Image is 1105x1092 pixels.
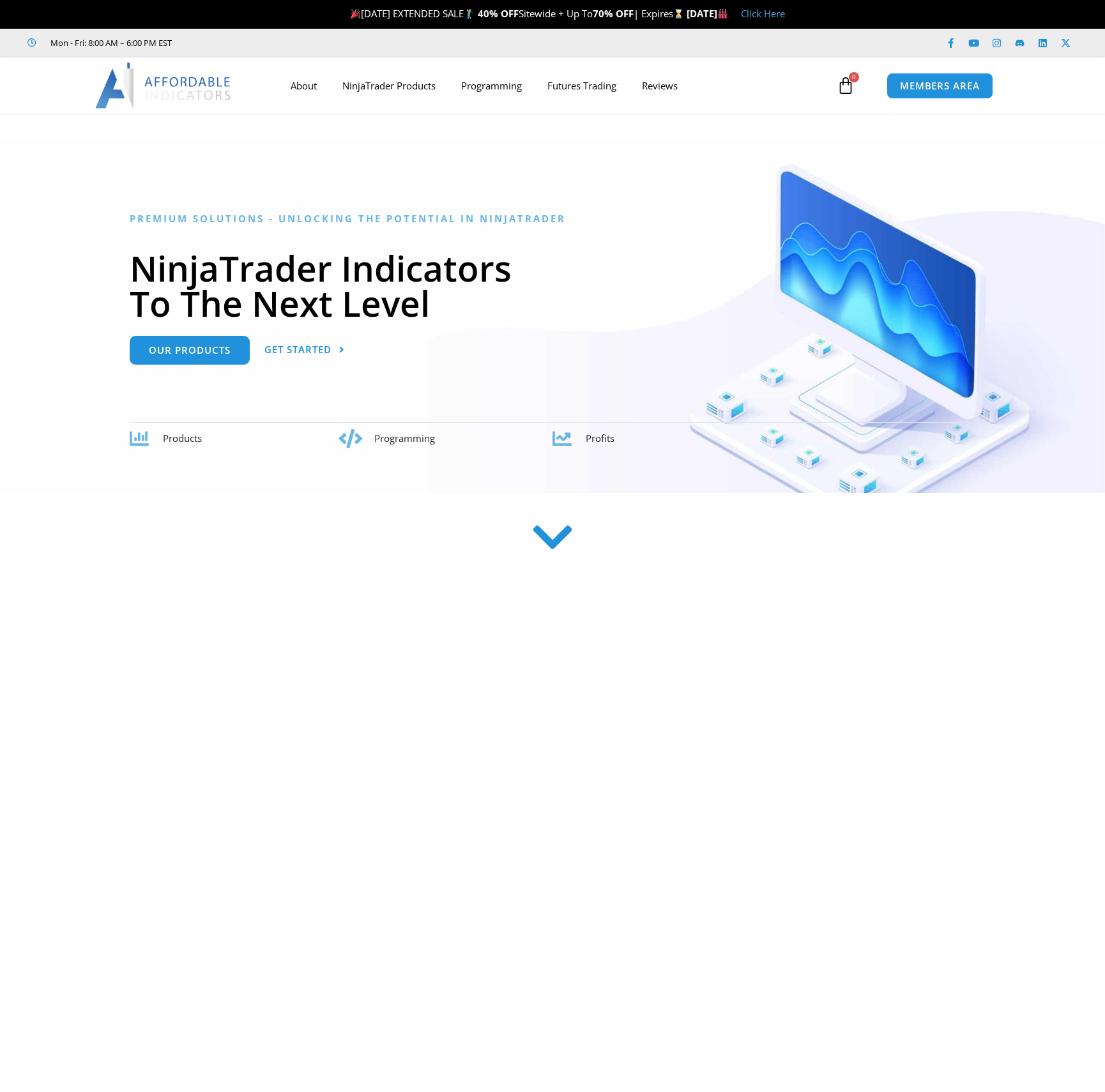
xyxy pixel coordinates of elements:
[900,81,980,91] span: MEMBERS AREA
[887,73,993,99] a: MEMBERS AREA
[741,7,785,20] a: Click Here
[351,9,360,19] img: 🎉
[130,250,976,321] h1: NinjaTrader Indicators To The Next Level
[718,9,728,19] img: 🏭
[687,7,728,20] strong: [DATE]
[374,432,435,444] span: Programming
[586,432,614,444] span: Profits
[593,7,634,20] strong: 70% OFF
[278,71,330,100] a: About
[674,9,683,19] img: ⌛
[130,336,250,365] a: Our Products
[163,432,202,444] span: Products
[278,71,834,100] nav: Menu
[95,63,232,109] img: LogoAI | Affordable Indicators – NinjaTrader
[190,36,381,49] iframe: Customer reviews powered by Trustpilot
[464,9,474,19] img: 🏌️‍♂️
[818,67,874,104] a: 0
[448,71,535,100] a: Programming
[330,71,448,100] a: NinjaTrader Products
[849,72,859,82] span: 0
[347,7,686,20] span: [DATE] EXTENDED SALE Sitewide + Up To | Expires
[130,213,976,225] h6: Premium Solutions - Unlocking the Potential in NinjaTrader
[149,345,231,355] span: Our Products
[535,71,629,100] a: Futures Trading
[629,71,690,100] a: Reviews
[478,7,519,20] strong: 40% OFF
[264,336,345,365] a: Get Started
[264,345,331,354] span: Get Started
[47,35,172,50] span: Mon - Fri: 8:00 AM – 6:00 PM EST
